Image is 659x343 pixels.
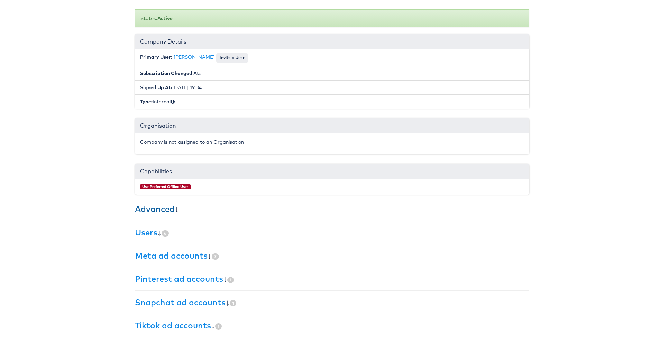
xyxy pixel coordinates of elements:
b: Subscription Changed At: [140,69,201,75]
a: Snapchat ad accounts [135,296,226,306]
span: Internal (staff) or External (client) [171,97,175,103]
button: Invite a User [216,52,248,61]
div: Organisation [135,117,529,132]
b: Primary User: [140,53,172,59]
div: Company Details [135,33,529,48]
div: Capabilities [135,163,529,178]
span: 7 [212,252,219,258]
a: Pinterest ad accounts [135,272,223,282]
b: Type: [140,97,153,103]
h3: ↓ [135,296,529,305]
li: [DATE] 19:34 [135,79,529,93]
h3: ↓ [135,319,529,328]
a: Tiktok ad accounts [135,319,211,329]
a: Users [135,226,157,236]
h3: ↓ [135,203,529,212]
span: 1 [230,299,236,305]
a: Use Preferred Offline User [142,183,188,188]
p: Company is not assigned to an Organisation [140,137,524,144]
b: Signed Up At: [140,83,172,89]
li: Internal [135,93,529,107]
span: 6 [162,229,169,235]
h3: ↓ [135,250,529,259]
span: 1 [215,322,222,328]
a: [PERSON_NAME] [174,53,215,59]
h3: ↓ [135,226,529,235]
h3: ↓ [135,273,529,282]
span: 1 [227,276,234,282]
b: Active [157,14,173,20]
a: Advanced [135,202,175,213]
div: Status: [135,8,529,26]
a: Meta ad accounts [135,249,208,259]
